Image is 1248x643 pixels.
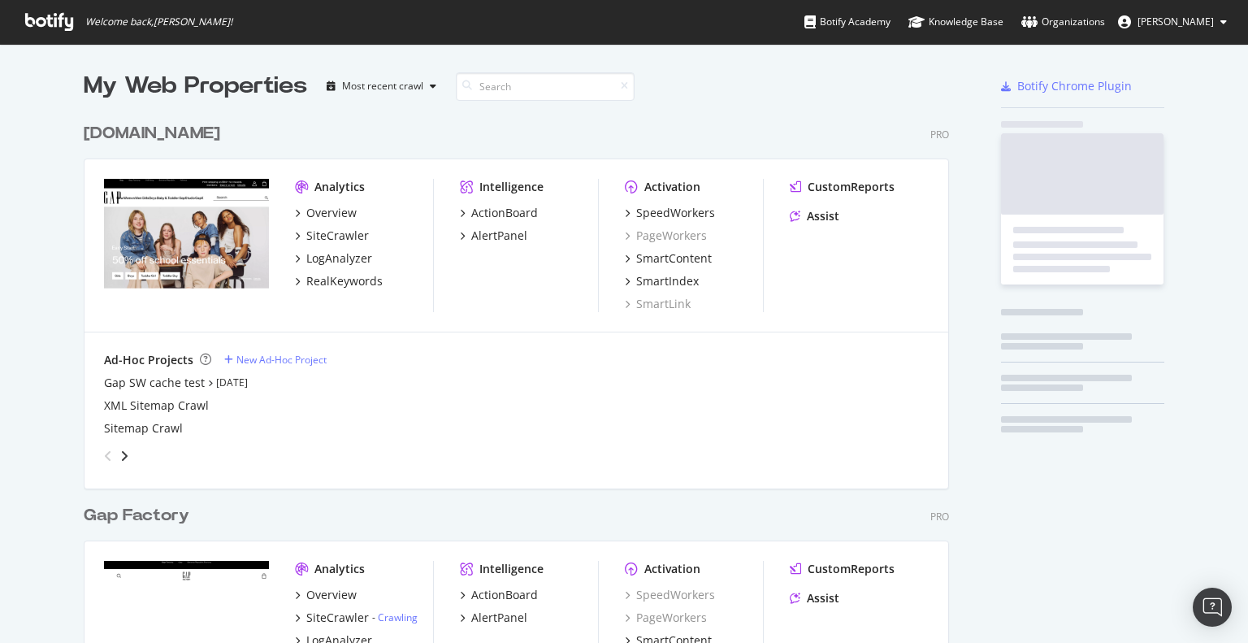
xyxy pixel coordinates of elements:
[460,587,538,603] a: ActionBoard
[295,250,372,267] a: LogAnalyzer
[295,205,357,221] a: Overview
[930,128,949,141] div: Pro
[625,610,707,626] a: PageWorkers
[216,376,248,389] a: [DATE]
[625,273,699,289] a: SmartIndex
[790,208,839,224] a: Assist
[790,179,895,195] a: CustomReports
[119,448,130,464] div: angle-right
[625,250,712,267] a: SmartContent
[625,228,707,244] a: PageWorkers
[807,590,839,606] div: Assist
[808,561,895,577] div: CustomReports
[224,353,327,367] a: New Ad-Hoc Project
[295,610,418,626] a: SiteCrawler- Crawling
[807,208,839,224] div: Assist
[306,273,383,289] div: RealKeywords
[790,590,839,606] a: Assist
[460,610,527,626] a: AlertPanel
[104,352,193,368] div: Ad-Hoc Projects
[295,587,357,603] a: Overview
[104,375,205,391] a: Gap SW cache test
[479,561,544,577] div: Intelligence
[84,70,307,102] div: My Web Properties
[456,72,635,101] input: Search
[804,14,890,30] div: Botify Academy
[636,250,712,267] div: SmartContent
[306,610,369,626] div: SiteCrawler
[930,510,949,524] div: Pro
[636,205,715,221] div: SpeedWorkers
[471,228,527,244] div: AlertPanel
[636,273,699,289] div: SmartIndex
[306,205,357,221] div: Overview
[808,179,895,195] div: CustomReports
[104,420,183,437] a: Sitemap Crawl
[84,504,189,528] div: Gap Factory
[84,504,196,528] a: Gap Factory
[104,398,209,414] a: XML Sitemap Crawl
[378,610,418,624] a: Crawling
[372,610,418,624] div: -
[85,15,232,28] span: Welcome back, [PERSON_NAME] !
[236,353,327,367] div: New Ad-Hoc Project
[84,122,227,146] a: [DOMAIN_NAME]
[84,122,220,146] div: [DOMAIN_NAME]
[471,610,527,626] div: AlertPanel
[479,179,544,195] div: Intelligence
[460,228,527,244] a: AlertPanel
[625,296,691,312] a: SmartLink
[314,179,365,195] div: Analytics
[471,205,538,221] div: ActionBoard
[625,587,715,603] a: SpeedWorkers
[644,179,700,195] div: Activation
[471,587,538,603] div: ActionBoard
[1193,588,1232,627] div: Open Intercom Messenger
[306,250,372,267] div: LogAnalyzer
[1021,14,1105,30] div: Organizations
[1137,15,1214,28] span: Greg M
[104,179,269,311] img: Gap.com
[306,228,369,244] div: SiteCrawler
[1105,9,1240,35] button: [PERSON_NAME]
[644,561,700,577] div: Activation
[97,443,119,469] div: angle-left
[790,561,895,577] a: CustomReports
[295,273,383,289] a: RealKeywords
[1017,78,1132,94] div: Botify Chrome Plugin
[908,14,1003,30] div: Knowledge Base
[342,81,423,91] div: Most recent crawl
[1001,78,1132,94] a: Botify Chrome Plugin
[460,205,538,221] a: ActionBoard
[625,205,715,221] a: SpeedWorkers
[295,228,369,244] a: SiteCrawler
[320,73,443,99] button: Most recent crawl
[306,587,357,603] div: Overview
[314,561,365,577] div: Analytics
